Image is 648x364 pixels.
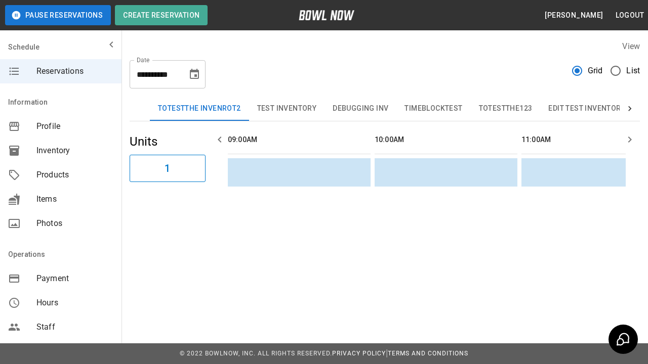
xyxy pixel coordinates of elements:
[471,97,541,121] button: TOTESTTHE123
[150,97,249,121] button: TOTESTTHE INVENROT2
[130,133,206,150] h5: Units
[375,125,517,154] th: 10:00AM
[115,5,208,25] button: Create Reservation
[180,350,332,357] span: © 2022 BowlNow, Inc. All Rights Reserved.
[332,350,386,357] a: Privacy Policy
[150,97,620,121] div: inventory tabs
[588,65,603,77] span: Grid
[36,217,113,230] span: Photos
[626,65,640,77] span: List
[36,321,113,333] span: Staff
[130,155,206,182] button: 1
[612,6,648,25] button: Logout
[622,41,640,51] label: View
[36,193,113,205] span: Items
[165,160,170,176] h6: 1
[396,97,470,121] button: TimeBlockTest
[5,5,111,25] button: Pause Reservations
[184,64,205,84] button: Choose date, selected date is Aug 27, 2025
[36,145,113,157] span: Inventory
[249,97,325,121] button: Test Inventory
[299,10,354,20] img: logo
[325,97,396,121] button: Debugging Inv
[388,350,468,357] a: Terms and Conditions
[36,169,113,181] span: Products
[36,120,113,132] span: Profile
[540,97,633,121] button: Edit Test Inventory
[228,125,371,154] th: 09:00AM
[36,65,113,77] span: Reservations
[36,272,113,285] span: Payment
[541,6,607,25] button: [PERSON_NAME]
[36,297,113,309] span: Hours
